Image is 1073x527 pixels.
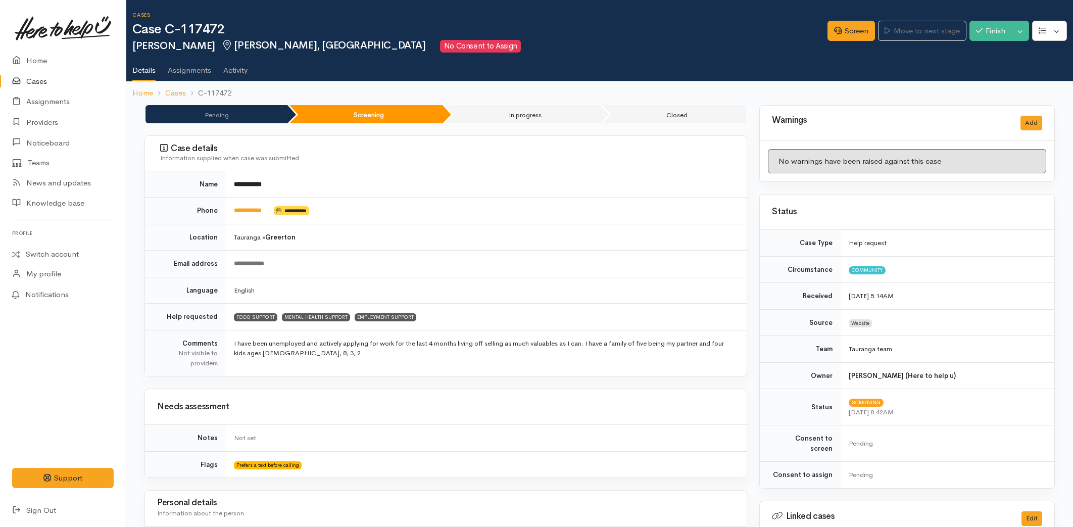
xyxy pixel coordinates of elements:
td: Language [145,277,226,304]
a: Move to next stage [878,21,966,41]
td: Status [760,389,841,425]
td: Team [760,336,841,363]
div: Pending [849,470,1042,480]
div: Information supplied when case was submitted [160,153,735,163]
button: Add [1020,116,1042,130]
li: C-117472 [186,87,231,99]
div: No warnings have been raised against this case [768,149,1046,174]
div: Pending [849,439,1042,449]
span: EMPLOYMENT SUPPORT [355,313,416,321]
h1: Case C-117472 [132,22,827,37]
span: Community [849,266,886,274]
a: Activity [223,53,248,81]
div: Not set [234,433,735,443]
li: In progress [445,105,600,123]
b: Greerton [265,233,296,242]
td: Notes [145,425,226,452]
td: Flags [145,451,226,477]
span: Tauranga » [234,233,296,242]
span: [PERSON_NAME], [GEOGRAPHIC_DATA] [221,39,426,52]
h3: Warnings [772,116,1008,125]
span: Website [849,319,872,327]
td: Source [760,309,841,336]
h6: Cases [132,12,827,18]
td: Help requested [145,304,226,330]
span: MENTAL HEALTH SUPPORT [282,313,350,321]
span: Information about the person [157,509,244,517]
td: Phone [145,198,226,224]
td: Received [760,283,841,310]
div: Not visible to providers [157,348,218,368]
td: Email address [145,251,226,277]
button: Support [12,468,114,489]
li: Closed [602,105,746,123]
div: [DATE] 8:42AM [849,407,1042,417]
td: Location [145,224,226,251]
td: Consent to assign [760,462,841,488]
h6: Profile [12,226,114,240]
h3: Personal details [157,498,735,508]
button: Finish [969,21,1012,41]
h3: Linked cases [772,511,1009,521]
span: FOOD SUPPORT [234,313,277,321]
a: Screen [827,21,875,41]
a: Details [132,53,156,82]
li: Screening [289,105,443,123]
td: Name [145,171,226,198]
td: I have been unemployed and actively applying for work for the last 4 months living off selling as... [226,330,747,376]
h3: Case details [160,143,735,154]
td: English [226,277,747,304]
span: Screening [849,399,884,407]
span: No Consent to Assign [440,40,521,53]
span: Tauranga team [849,345,892,353]
td: Consent to screen [760,425,841,462]
td: Owner [760,362,841,389]
td: Help request [841,230,1054,256]
li: Pending [145,105,287,123]
a: Home [132,87,153,99]
td: Comments [145,330,226,376]
span: Prefers a text before calling [234,461,302,469]
td: Case Type [760,230,841,256]
button: Edit [1021,511,1042,526]
a: Cases [165,87,186,99]
nav: breadcrumb [126,81,1073,105]
h3: Needs assessment [157,402,735,412]
td: Circumstance [760,256,841,283]
h2: [PERSON_NAME] [132,40,827,53]
b: [PERSON_NAME] (Here to help u) [849,371,956,380]
a: Assignments [168,53,211,81]
time: [DATE] 5:14AM [849,292,894,300]
h3: Status [772,207,1042,217]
